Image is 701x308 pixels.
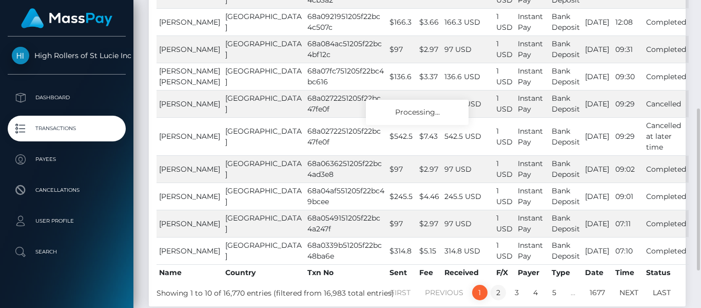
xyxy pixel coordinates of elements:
[387,155,417,183] td: $97
[387,183,417,210] td: $245.5
[518,126,543,147] span: Instant Pay
[387,210,417,237] td: $97
[494,8,515,35] td: 1 USD
[442,237,494,264] td: 314.8 USD
[157,264,223,281] th: Name
[547,285,562,300] a: 5
[515,264,549,281] th: Payer
[417,8,442,35] td: $3.66
[644,8,689,35] td: Completed
[305,8,387,35] td: 68a0921951205f22bc4c507c
[582,90,613,117] td: [DATE]
[584,285,611,300] a: 1677
[417,210,442,237] td: $2.97
[494,183,515,210] td: 1 USD
[442,117,494,155] td: 542.5 USD
[644,264,689,281] th: Status
[223,8,305,35] td: [GEOGRAPHIC_DATA]
[12,213,122,229] p: User Profile
[417,117,442,155] td: $7.43
[582,210,613,237] td: [DATE]
[305,117,387,155] td: 68a0272251205f22bc47fe0f
[549,63,582,90] td: Bank Deposit
[613,90,644,117] td: 09:29
[582,117,613,155] td: [DATE]
[157,284,365,299] div: Showing 1 to 10 of 16,770 entries (filtered from 16,983 total entries)
[417,63,442,90] td: $3.37
[491,285,506,300] a: 2
[613,8,644,35] td: 12:08
[12,121,122,136] p: Transactions
[582,35,613,63] td: [DATE]
[159,45,220,54] span: [PERSON_NAME]
[582,155,613,183] td: [DATE]
[518,213,543,233] span: Instant Pay
[223,237,305,264] td: [GEOGRAPHIC_DATA]
[8,177,126,203] a: Cancellations
[305,63,387,90] td: 68a07fc751205f22bc4bc616
[387,35,417,63] td: $97
[305,264,387,281] th: Txn No
[159,99,220,108] span: [PERSON_NAME]
[417,183,442,210] td: $4.46
[305,237,387,264] td: 68a0339b51205f22bc48ba6e
[12,90,122,105] p: Dashboard
[472,285,488,300] a: 1
[613,210,644,237] td: 07:11
[442,155,494,183] td: 97 USD
[644,35,689,63] td: Completed
[494,155,515,183] td: 1 USD
[223,210,305,237] td: [GEOGRAPHIC_DATA]
[582,237,613,264] td: [DATE]
[8,85,126,111] a: Dashboard
[159,165,220,174] span: [PERSON_NAME]
[223,183,305,210] td: [GEOGRAPHIC_DATA]
[12,47,29,64] img: High Rollers of St Lucie Inc
[223,264,305,281] th: Country
[494,35,515,63] td: 1 USD
[549,117,582,155] td: Bank Deposit
[582,264,613,281] th: Date
[582,8,613,35] td: [DATE]
[442,35,494,63] td: 97 USD
[159,66,220,86] span: [PERSON_NAME] [PERSON_NAME]
[8,147,126,172] a: Payees
[442,183,494,210] td: 245.5 USD
[494,90,515,117] td: 1 USD
[442,63,494,90] td: 136.6 USD
[644,117,689,155] td: Cancelled at later time
[442,264,494,281] th: Received
[8,208,126,234] a: User Profile
[613,155,644,183] td: 09:02
[417,35,442,63] td: $2.97
[613,117,644,155] td: 09:29
[159,17,220,27] span: [PERSON_NAME]
[387,264,417,281] th: Sent
[223,117,305,155] td: [GEOGRAPHIC_DATA]
[366,100,469,125] div: Processing...
[644,63,689,90] td: Completed
[442,90,494,117] td: 542.5 USD
[442,210,494,237] td: 97 USD
[494,117,515,155] td: 1 USD
[613,237,644,264] td: 07:10
[549,35,582,63] td: Bank Deposit
[387,117,417,155] td: $542.5
[644,90,689,117] td: Cancelled
[12,244,122,260] p: Search
[442,8,494,35] td: 166.3 USD
[159,192,220,201] span: [PERSON_NAME]
[159,246,220,256] span: [PERSON_NAME]
[549,210,582,237] td: Bank Deposit
[518,241,543,261] span: Instant Pay
[223,155,305,183] td: [GEOGRAPHIC_DATA]
[549,155,582,183] td: Bank Deposit
[305,155,387,183] td: 68a0636251205f22bc4ad3e8
[528,285,543,300] a: 4
[644,237,689,264] td: Completed
[494,264,515,281] th: F/X
[387,63,417,90] td: $136.6
[582,63,613,90] td: [DATE]
[305,90,387,117] td: 68a0272251205f22bc47fe0f
[613,63,644,90] td: 09:30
